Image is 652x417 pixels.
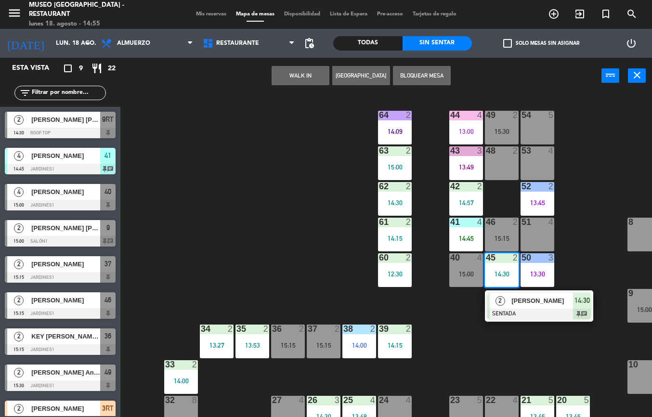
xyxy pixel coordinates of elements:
[325,12,372,17] span: Lista de Espera
[477,111,483,119] div: 4
[449,271,483,277] div: 15:00
[31,331,100,341] span: KEY [PERSON_NAME] ORTECHO
[393,66,451,85] button: Bloquear Mesa
[299,325,305,333] div: 2
[102,114,114,125] span: 9RT
[601,68,619,83] button: power_input
[548,8,560,20] i: add_circle_outline
[14,404,24,414] span: 2
[104,330,111,342] span: 36
[29,19,156,29] div: lunes 18. agosto - 14:55
[626,8,638,20] i: search
[104,294,111,306] span: 46
[477,253,483,262] div: 4
[477,182,483,191] div: 2
[628,68,646,83] button: close
[102,403,114,414] span: 3RT
[31,404,100,414] span: [PERSON_NAME]
[165,396,166,404] div: 32
[378,342,412,349] div: 14:15
[496,296,505,306] span: 2
[511,296,573,306] span: [PERSON_NAME]
[408,12,461,17] span: Tarjetas de regalo
[5,63,69,74] div: Esta vista
[406,218,412,226] div: 2
[332,66,390,85] button: [GEOGRAPHIC_DATA]
[272,66,329,85] button: WALK IN
[626,38,637,49] i: power_settings_new
[503,39,579,48] label: Solo mesas sin asignar
[513,396,519,404] div: 4
[82,38,94,49] i: arrow_drop_down
[31,223,100,233] span: [PERSON_NAME] [PERSON_NAME]
[449,128,483,135] div: 13:00
[406,182,412,191] div: 2
[485,128,519,135] div: 15:30
[307,342,340,349] div: 15:15
[14,151,24,161] span: 4
[342,342,376,349] div: 14:00
[29,0,156,19] div: Museo [GEOGRAPHIC_DATA] - Restaurant
[477,146,483,155] div: 3
[449,199,483,206] div: 14:57
[31,115,100,125] span: [PERSON_NAME] [PERSON_NAME]
[236,325,237,333] div: 35
[584,396,590,404] div: 5
[7,6,22,20] i: menu
[628,289,629,298] div: 9
[548,111,554,119] div: 5
[108,63,116,74] span: 22
[378,128,412,135] div: 14:09
[449,235,483,242] div: 14:45
[14,296,24,305] span: 2
[521,199,554,206] div: 13:45
[279,12,325,17] span: Disponibilidad
[370,396,376,404] div: 4
[522,396,522,404] div: 21
[117,40,150,47] span: Almuerzo
[513,146,519,155] div: 2
[14,260,24,269] span: 2
[31,151,100,161] span: [PERSON_NAME]
[605,69,616,81] i: power_input
[574,8,586,20] i: exit_to_app
[343,396,344,404] div: 25
[378,164,412,170] div: 15:00
[106,222,110,234] span: 9
[31,295,100,305] span: [PERSON_NAME]
[406,396,412,404] div: 4
[31,88,105,98] input: Filtrar por nombre...
[406,325,412,333] div: 2
[378,199,412,206] div: 14:30
[164,378,198,384] div: 14:00
[548,146,554,155] div: 4
[231,12,279,17] span: Mapa de mesas
[104,258,111,270] span: 37
[14,332,24,341] span: 2
[216,40,259,47] span: Restaurante
[521,271,554,277] div: 13:30
[14,223,24,233] span: 2
[522,182,522,191] div: 52
[548,218,554,226] div: 4
[200,342,234,349] div: 13:27
[235,342,269,349] div: 13:53
[228,325,234,333] div: 2
[335,325,340,333] div: 2
[503,39,512,48] span: check_box_outline_blank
